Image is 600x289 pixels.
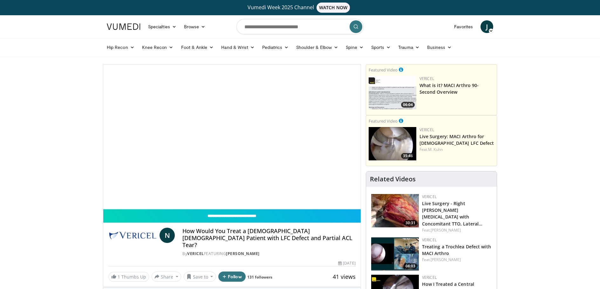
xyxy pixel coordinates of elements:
a: Knee Recon [138,41,177,54]
a: 06:04 [369,76,416,109]
a: 35:46 [369,127,416,160]
video-js: Video Player [103,64,361,209]
a: Vericel [422,194,437,199]
img: f2822210-6046-4d88-9b48-ff7c77ada2d7.150x105_q85_crop-smart_upscale.jpg [371,194,419,227]
a: Hip Recon [103,41,138,54]
a: Spine [342,41,367,54]
span: 41 views [333,273,356,280]
a: Vericel [419,76,434,81]
a: Vericel [187,251,204,256]
a: [PERSON_NAME] [431,257,461,262]
a: Vericel [419,127,434,132]
a: Sports [367,41,395,54]
a: Vumedi Week 2025 ChannelWATCH NOW [108,3,492,13]
span: WATCH NOW [317,3,350,13]
a: Foot & Ankle [177,41,218,54]
div: Feat. [422,227,492,233]
a: N [160,228,175,243]
img: VuMedi Logo [107,24,140,30]
a: What is it? MACI Arthro 90-Second Overview [419,82,479,95]
a: Browse [180,20,209,33]
span: 06:04 [401,102,415,108]
img: aa6cc8ed-3dbf-4b6a-8d82-4a06f68b6688.150x105_q85_crop-smart_upscale.jpg [369,76,416,109]
div: [DATE] [338,260,355,266]
a: Business [423,41,456,54]
a: Specialties [144,20,180,33]
a: Vericel [422,275,437,280]
a: [PERSON_NAME] [226,251,260,256]
h4: How Would You Treat a [DEMOGRAPHIC_DATA] [DEMOGRAPHIC_DATA] Patient with LFC Defect and Partial A... [182,228,355,248]
small: Featured Video [369,67,398,73]
h4: Related Videos [370,175,416,183]
div: Feat. [419,147,494,152]
a: Treating a Trochlea Defect with MACI Arthro [422,244,491,256]
a: Vericel [422,237,437,243]
a: Shoulder & Elbow [292,41,342,54]
a: 131 followers [247,274,272,280]
small: Featured Video [369,118,398,124]
span: 1 [118,274,120,280]
a: J [481,20,493,33]
a: Live Surgery: MACI Arthro for [DEMOGRAPHIC_DATA] LFC Defect [419,133,494,146]
button: Follow [218,272,246,282]
input: Search topics, interventions [236,19,364,34]
button: Save to [184,272,216,282]
img: 0de30d39-bfe3-4001-9949-87048a0d8692.150x105_q85_crop-smart_upscale.jpg [371,237,419,271]
span: 35:46 [401,153,415,159]
a: Favorites [450,20,477,33]
a: 1 Thumbs Up [108,272,149,282]
a: [PERSON_NAME] [431,227,461,233]
a: Live Surgery - Right [PERSON_NAME][MEDICAL_DATA] with Concomitant TTO, Lateral… [422,200,483,226]
span: 30:31 [404,220,417,226]
div: Feat. [422,257,492,263]
a: M. Kuhn [428,147,443,152]
a: Trauma [394,41,423,54]
a: 08:03 [371,237,419,271]
a: 30:31 [371,194,419,227]
div: By FEATURING [182,251,355,257]
a: Hand & Wrist [217,41,258,54]
button: Share [152,272,181,282]
a: Pediatrics [258,41,292,54]
span: 08:03 [404,263,417,269]
img: eb023345-1e2d-4374-a840-ddbc99f8c97c.150x105_q85_crop-smart_upscale.jpg [369,127,416,160]
img: Vericel [108,228,157,243]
